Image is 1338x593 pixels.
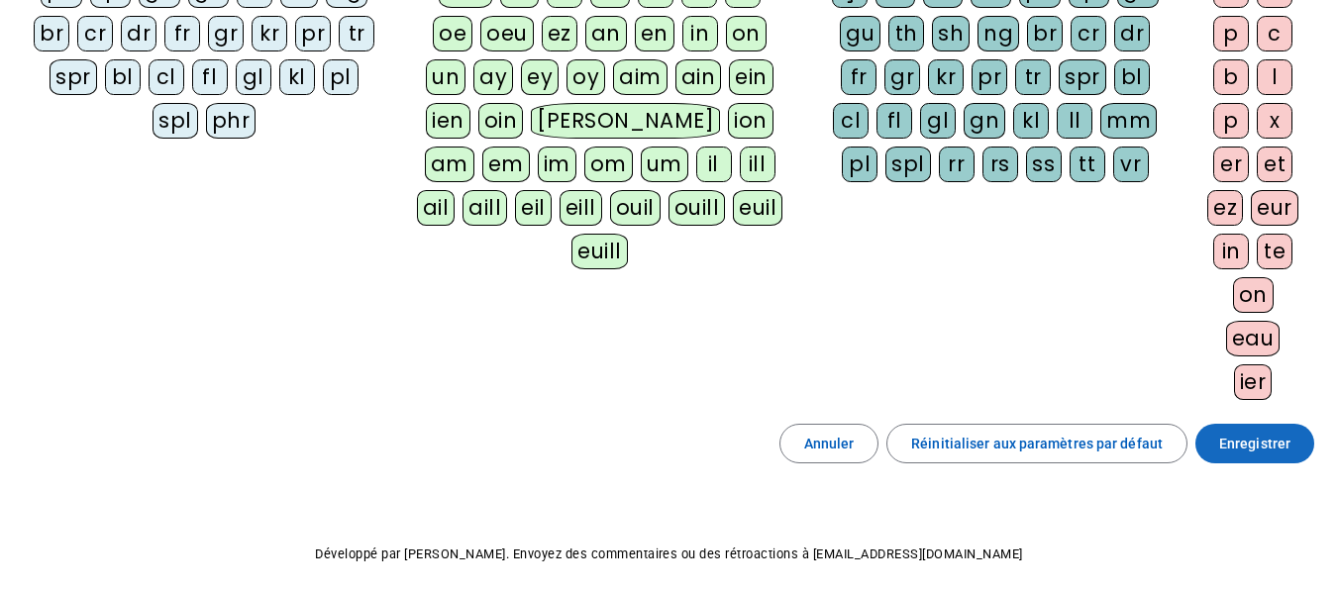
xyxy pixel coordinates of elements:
div: x [1257,103,1292,139]
div: eau [1226,321,1281,356]
div: ain [675,59,722,95]
div: on [1233,277,1274,313]
div: dr [1114,16,1150,51]
div: om [584,147,633,182]
div: kl [1013,103,1049,139]
div: oin [478,103,524,139]
div: ey [521,59,559,95]
div: ouil [610,190,661,226]
div: am [425,147,474,182]
div: pr [295,16,331,51]
div: pl [842,147,877,182]
div: cl [833,103,869,139]
div: aill [463,190,507,226]
div: ay [473,59,513,95]
div: cl [149,59,184,95]
div: fr [164,16,200,51]
div: sh [932,16,970,51]
div: em [482,147,530,182]
div: kr [928,59,964,95]
p: Développé par [PERSON_NAME]. Envoyez des commentaires ou des rétroactions à [EMAIL_ADDRESS][DOMAI... [16,543,1322,566]
div: gl [236,59,271,95]
div: un [426,59,465,95]
div: spr [1059,59,1106,95]
div: tr [339,16,374,51]
div: euil [733,190,782,226]
div: ss [1026,147,1062,182]
div: br [1027,16,1063,51]
div: en [635,16,674,51]
div: gr [208,16,244,51]
div: fr [841,59,876,95]
div: th [888,16,924,51]
div: il [696,147,732,182]
div: p [1213,103,1249,139]
div: spr [50,59,97,95]
div: eil [515,190,552,226]
div: ez [542,16,577,51]
div: gn [964,103,1005,139]
div: b [1213,59,1249,95]
div: kl [279,59,315,95]
div: ez [1207,190,1243,226]
div: gl [920,103,956,139]
div: gr [884,59,920,95]
div: vr [1113,147,1149,182]
div: aim [613,59,668,95]
div: ail [417,190,456,226]
div: um [641,147,688,182]
div: spl [885,147,931,182]
div: tt [1070,147,1105,182]
div: im [538,147,576,182]
div: ll [1057,103,1092,139]
div: er [1213,147,1249,182]
div: et [1257,147,1292,182]
div: bl [1114,59,1150,95]
div: rr [939,147,975,182]
div: pr [972,59,1007,95]
div: bl [105,59,141,95]
button: Réinitialiser aux paramètres par défaut [886,424,1187,463]
div: oe [433,16,472,51]
div: oeu [480,16,534,51]
div: ion [728,103,773,139]
div: gu [840,16,880,51]
div: ng [978,16,1019,51]
div: [PERSON_NAME] [531,103,720,139]
button: Annuler [779,424,879,463]
span: Enregistrer [1219,432,1290,455]
div: spl [153,103,198,139]
div: euill [571,234,627,269]
div: phr [206,103,257,139]
div: br [34,16,69,51]
div: ier [1234,364,1273,400]
div: c [1257,16,1292,51]
div: dr [121,16,156,51]
span: Annuler [804,432,855,455]
div: eill [560,190,602,226]
div: eur [1251,190,1298,226]
div: in [1213,234,1249,269]
div: ill [740,147,775,182]
div: an [585,16,627,51]
div: pl [323,59,359,95]
div: p [1213,16,1249,51]
div: in [682,16,718,51]
div: ein [729,59,773,95]
div: ien [426,103,470,139]
div: cr [77,16,113,51]
div: cr [1071,16,1106,51]
div: l [1257,59,1292,95]
div: ouill [669,190,725,226]
div: fl [192,59,228,95]
button: Enregistrer [1195,424,1314,463]
div: mm [1100,103,1157,139]
div: te [1257,234,1292,269]
div: kr [252,16,287,51]
div: on [726,16,767,51]
div: fl [876,103,912,139]
div: tr [1015,59,1051,95]
div: rs [982,147,1018,182]
span: Réinitialiser aux paramètres par défaut [911,432,1163,455]
div: oy [566,59,605,95]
